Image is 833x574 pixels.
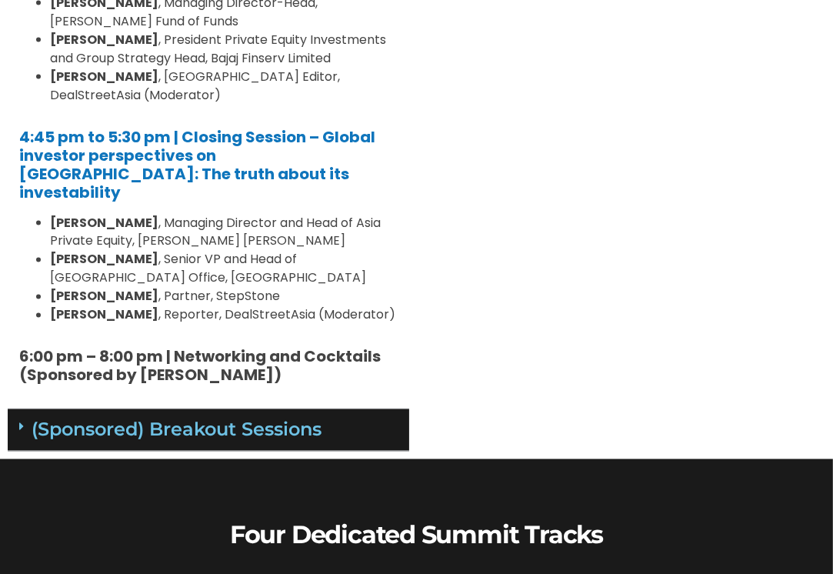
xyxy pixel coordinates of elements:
[50,68,158,85] strong: [PERSON_NAME]
[32,419,322,441] a: (Sponsored) Breakout Sessions
[50,288,398,306] li: , Partner, StepStone
[50,306,398,325] li: , Reporter, DealStreetAsia (Moderator)
[19,126,375,203] a: 4:45 pm to 5:30 pm | Closing Session – Global investor perspectives on [GEOGRAPHIC_DATA]: The tru...
[50,68,398,105] li: , [GEOGRAPHIC_DATA] Editor, DealStreetAsia (Moderator)
[50,31,158,48] strong: [PERSON_NAME]
[50,31,398,68] li: , President Private Equity Investments and Group Strategy Head, Bajaj Finserv Limited
[50,306,158,324] strong: [PERSON_NAME]
[230,520,603,550] b: Four Dedicated Summit Tracks
[50,251,158,269] strong: [PERSON_NAME]
[50,251,398,288] li: , Senior VP and Head of [GEOGRAPHIC_DATA] Office, [GEOGRAPHIC_DATA]
[19,346,381,386] strong: 6:00 pm – 8:00 pm | Networking and Cocktails (Sponsored by [PERSON_NAME])
[50,288,158,305] strong: [PERSON_NAME]
[50,214,158,232] strong: [PERSON_NAME]
[50,214,398,251] li: , Managing Director and Head of Asia Private Equity, [PERSON_NAME] [PERSON_NAME]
